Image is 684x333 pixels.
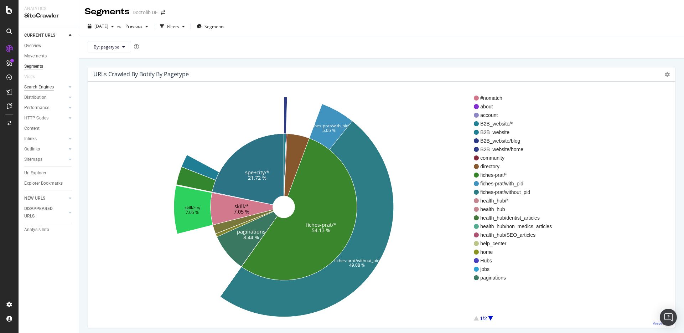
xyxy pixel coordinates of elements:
[24,63,43,70] div: Segments
[24,114,67,122] a: HTTP Codes
[117,23,123,29] span: vs
[234,208,249,215] text: 7.05 %
[665,72,670,77] i: Options
[480,315,487,322] div: 1/2
[480,249,552,256] span: home
[24,94,67,101] a: Distribution
[167,24,179,30] div: Filters
[24,226,74,234] a: Analysis Info
[186,209,199,215] text: 7.05 %
[93,70,189,79] h4: URLs Crawled By Botify By pagetype
[24,63,74,70] a: Segments
[480,257,552,264] span: Hubs
[24,73,42,81] a: Visits
[24,180,63,187] div: Explorer Bookmarks
[480,94,552,102] span: #nomatch
[24,135,37,143] div: Inlinks
[24,32,67,39] a: CURRENT URLS
[24,83,54,91] div: Search Engines
[234,203,249,209] text: skill/*
[653,320,674,326] a: View More
[480,103,552,110] span: about
[243,234,259,241] text: 8.44 %
[24,180,74,187] a: Explorer Bookmarks
[88,41,131,52] button: By: pagetype
[480,146,552,153] span: B2B_website/home
[480,274,552,281] span: paginations
[123,23,142,29] span: Previous
[24,104,49,112] div: Performance
[24,42,41,50] div: Overview
[161,10,165,15] div: arrow-right-arrow-left
[94,23,108,29] span: 2025 Aug. 8th
[237,228,265,235] text: paginations
[660,309,677,326] div: Open Intercom Messenger
[24,135,67,143] a: Inlinks
[24,6,73,12] div: Analytics
[24,156,42,163] div: Sitemaps
[480,171,552,179] span: fiches-prat/*
[24,169,74,177] a: Url Explorer
[480,223,552,230] span: health_hub/non_medics_articles
[24,42,74,50] a: Overview
[24,145,67,153] a: Outlinks
[24,205,60,220] div: DISAPPEARED URLS
[480,180,552,187] span: fiches-prat/with_pid
[480,112,552,119] span: account
[24,94,47,101] div: Distribution
[24,104,67,112] a: Performance
[480,197,552,204] span: health_hub/*
[24,32,55,39] div: CURRENT URLS
[480,240,552,247] span: help_center
[24,226,49,234] div: Analysis Info
[245,169,269,175] text: spe+city/*
[480,206,552,213] span: health_hub
[480,137,552,144] span: B2B_website/blog
[185,205,201,211] text: skill/city
[24,195,45,202] div: NEW URLS
[248,174,266,181] text: 21.72 %
[85,21,117,32] button: [DATE]
[312,227,330,234] text: 54.13 %
[24,169,46,177] div: Url Explorer
[322,127,336,133] text: 5.05 %
[335,257,380,263] text: fiches-prat/without_pid
[480,189,552,196] span: fiches-prat/without_pid
[24,52,74,60] a: Movements
[24,83,67,91] a: Search Engines
[480,214,552,221] span: health_hub/dentist_articles
[204,24,224,30] span: Segments
[24,73,35,81] div: Visits
[24,156,67,163] a: Sitemaps
[24,125,40,132] div: Content
[133,9,158,16] div: Doctolib DE
[480,120,552,127] span: B2B_website/*
[480,266,552,273] span: jobs
[24,145,40,153] div: Outlinks
[24,125,74,132] a: Content
[24,114,48,122] div: HTTP Codes
[157,21,188,32] button: Filters
[480,129,552,136] span: B2B_website
[480,154,552,162] span: community
[24,205,67,220] a: DISAPPEARED URLS
[306,221,336,228] text: fiches-prat/*
[24,52,47,60] div: Movements
[123,21,151,32] button: Previous
[194,21,227,32] button: Segments
[24,12,73,20] div: SiteCrawler
[85,6,130,18] div: Segments
[480,231,552,239] span: health_hub/SEO_articles
[480,163,552,170] span: directory
[24,195,67,202] a: NEW URLS
[349,262,365,268] text: 49.08 %
[94,44,119,50] span: By: pagetype
[310,122,348,128] text: fiches-prat/with_pid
